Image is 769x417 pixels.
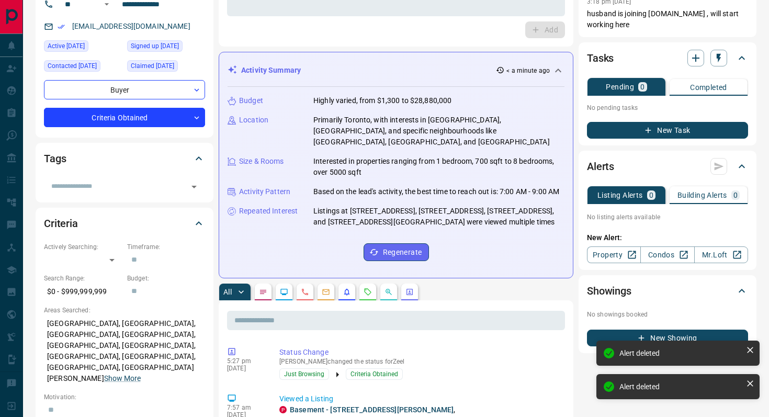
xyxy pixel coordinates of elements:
p: Activity Pattern [239,186,290,197]
p: $0 - $999,999,999 [44,283,122,300]
h2: Tasks [587,50,614,66]
p: Repeated Interest [239,206,298,217]
p: No showings booked [587,310,748,319]
div: Tue Aug 01 2023 [127,60,205,75]
div: Sat Jun 03 2023 [127,40,205,55]
p: 0 [649,191,653,199]
h2: Tags [44,150,66,167]
a: Mr.Loft [694,246,748,263]
p: Viewed a Listing [279,393,561,404]
button: Show More [104,373,141,384]
div: Sun Aug 17 2025 [44,40,122,55]
h2: Criteria [44,215,78,232]
button: New Task [587,122,748,139]
p: < a minute ago [506,66,550,75]
svg: Opportunities [384,288,393,296]
p: No listing alerts available [587,212,748,222]
p: Highly varied, from $1,300 to $28,880,000 [313,95,451,106]
button: Regenerate [364,243,429,261]
p: [GEOGRAPHIC_DATA], [GEOGRAPHIC_DATA], [GEOGRAPHIC_DATA], [GEOGRAPHIC_DATA], [GEOGRAPHIC_DATA], [G... [44,315,205,387]
p: No pending tasks [587,100,748,116]
button: Open [187,179,201,194]
p: Location [239,115,268,126]
p: Timeframe: [127,242,205,252]
div: Tasks [587,46,748,71]
p: New Alert: [587,232,748,243]
span: Signed up [DATE] [131,41,179,51]
svg: Email Verified [58,23,65,30]
p: Areas Searched: [44,306,205,315]
p: Budget [239,95,263,106]
div: Criteria Obtained [44,108,205,127]
p: Motivation: [44,392,205,402]
p: Primarily Toronto, with interests in [GEOGRAPHIC_DATA], [GEOGRAPHIC_DATA], and specific neighbour... [313,115,564,148]
svg: Agent Actions [405,288,414,296]
p: Budget: [127,274,205,283]
p: Search Range: [44,274,122,283]
span: Contacted [DATE] [48,61,97,71]
p: Actively Searching: [44,242,122,252]
p: Status Change [279,347,561,358]
div: property.ca [279,406,287,413]
svg: Listing Alerts [343,288,351,296]
span: Active [DATE] [48,41,85,51]
h2: Showings [587,283,631,299]
svg: Emails [322,288,330,296]
p: Listings at [STREET_ADDRESS], [STREET_ADDRESS], [STREET_ADDRESS], and [STREET_ADDRESS][GEOGRAPHIC... [313,206,564,228]
p: Building Alerts [677,191,727,199]
p: Listing Alerts [597,191,643,199]
p: 0 [640,83,644,91]
span: Just Browsing [284,369,324,379]
svg: Notes [259,288,267,296]
div: Alert deleted [619,349,742,357]
a: [EMAIL_ADDRESS][DOMAIN_NAME] [72,22,190,30]
p: Completed [690,84,727,91]
h2: Alerts [587,158,614,175]
p: 5:27 pm [227,357,264,365]
p: All [223,288,232,296]
div: Activity Summary< a minute ago [228,61,564,80]
div: Buyer [44,80,205,99]
a: Condos [640,246,694,263]
a: Basement - [STREET_ADDRESS][PERSON_NAME] [290,405,454,414]
p: Interested in properties ranging from 1 bedroom, 700 sqft to 8 bedrooms, over 5000 sqft [313,156,564,178]
div: Criteria [44,211,205,236]
button: New Showing [587,330,748,346]
svg: Lead Browsing Activity [280,288,288,296]
p: 0 [733,191,738,199]
div: Tue Jul 23 2024 [44,60,122,75]
p: Activity Summary [241,65,301,76]
svg: Calls [301,288,309,296]
p: Size & Rooms [239,156,284,167]
a: Property [587,246,641,263]
span: Claimed [DATE] [131,61,174,71]
p: Based on the lead's activity, the best time to reach out is: 7:00 AM - 9:00 AM [313,186,559,197]
span: Criteria Obtained [350,369,398,379]
p: [PERSON_NAME] changed the status for Zeel [279,358,561,365]
svg: Requests [364,288,372,296]
div: Alert deleted [619,382,742,391]
div: Alerts [587,154,748,179]
div: Tags [44,146,205,171]
p: Pending [606,83,634,91]
div: Showings [587,278,748,303]
p: husband is joining [DOMAIN_NAME] , will start working here [587,8,748,30]
p: 7:57 am [227,404,264,411]
p: [DATE] [227,365,264,372]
